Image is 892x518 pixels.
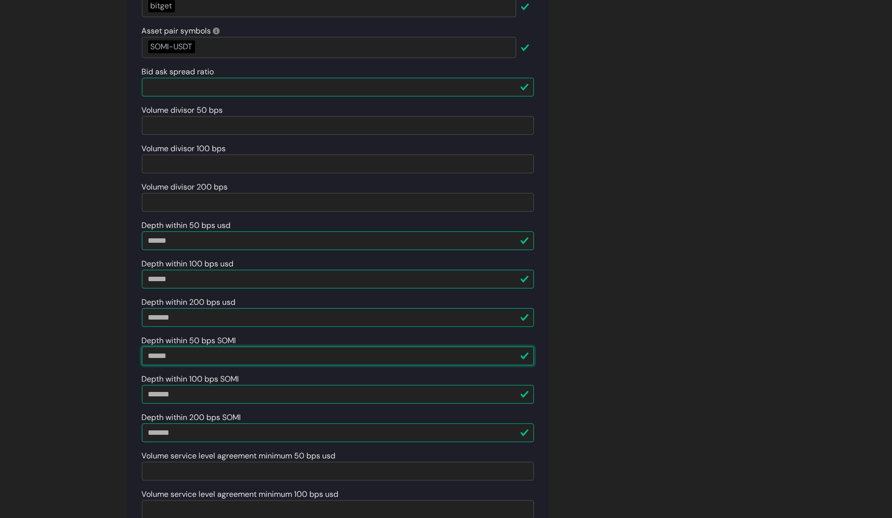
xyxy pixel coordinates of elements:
label: Volume divisor 200 bps [142,181,228,193]
label: Depth within 200 bps usd [142,296,236,308]
div: SOMI-USDT [148,40,195,53]
label: Asset pair symbols [142,25,220,37]
label: Depth within 50 bps usd [142,220,231,231]
label: Depth within 100 bps usd [142,258,234,270]
label: Volume service level agreement minimum 50 bps usd [142,450,336,462]
label: Volume divisor 100 bps [142,143,226,155]
label: Bid ask spread ratio [142,66,214,78]
label: Depth within 100 bps SOMI [142,373,239,385]
label: Volume service level agreement minimum 100 bps usd [142,488,339,500]
label: Depth within 200 bps SOMI [142,412,241,423]
label: Depth within 50 bps SOMI [142,335,236,347]
label: Volume divisor 50 bps [142,104,223,116]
